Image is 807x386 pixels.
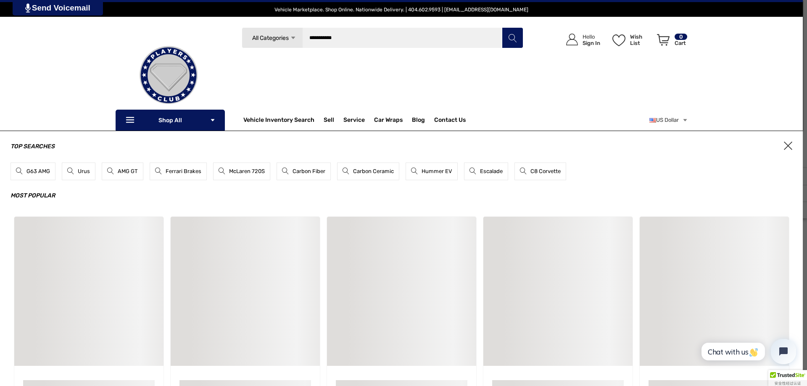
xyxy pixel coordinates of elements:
[556,25,604,54] a: Sign in
[502,27,523,48] button: Search
[692,332,803,371] iframe: Tidio Chat
[609,25,653,54] a: Wish List Wish List
[649,112,688,129] a: USD
[171,217,320,366] a: Sample Card
[150,163,207,180] a: Ferrari Brakes
[630,34,652,46] p: Wish List
[62,163,95,180] a: Urus
[243,116,314,126] a: Vehicle Inventory Search
[583,40,600,46] p: Sign In
[11,163,55,180] a: G63 AMG
[327,217,476,366] a: Sample Card
[277,163,331,180] a: Carbon Fiber
[25,3,31,13] img: PjwhLS0gR2VuZXJhdG9yOiBHcmF2aXQuaW8gLS0+PHN2ZyB4bWxucz0iaHR0cDovL3d3dy53My5vcmcvMjAwMC9zdmciIHhtb...
[213,163,270,180] a: McLaren 720S
[324,116,334,126] span: Sell
[514,163,566,180] a: C8 Corvette
[125,116,137,125] svg: Icon Line
[11,142,792,152] h3: Top Searches
[324,112,343,129] a: Sell
[784,142,792,150] span: ×
[464,163,508,180] a: Escalade
[127,33,211,117] img: Players Club | Cars For Sale
[242,27,303,48] a: All Categories Icon Arrow Down Icon Arrow Up
[337,163,399,180] a: Carbon Ceramic
[374,112,412,129] a: Car Wraps
[612,34,625,46] svg: Wish List
[675,34,687,40] p: 0
[252,34,288,42] span: All Categories
[406,163,458,180] a: Hummer EV
[274,7,528,13] span: Vehicle Marketplace. Shop Online. Nationwide Delivery. | 404.602.9593 | [EMAIL_ADDRESS][DOMAIN_NAME]
[768,370,807,386] div: TrustedSite Certified
[374,116,403,126] span: Car Wraps
[210,117,216,123] svg: Icon Arrow Down
[483,217,633,366] a: Sample Card
[412,116,425,126] a: Blog
[434,116,466,126] a: Contact Us
[675,40,687,46] p: Cart
[102,163,143,180] a: AMG GT
[11,191,792,201] h3: Most Popular
[657,34,670,46] svg: Review Your Cart
[566,34,578,45] svg: Icon User Account
[583,34,600,40] p: Hello
[116,110,225,131] p: Shop All
[640,217,789,366] a: Sample Card
[290,35,296,41] svg: Icon Arrow Down
[653,25,688,58] a: Cart with 0 items
[14,217,164,366] a: Sample Card
[343,116,365,126] a: Service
